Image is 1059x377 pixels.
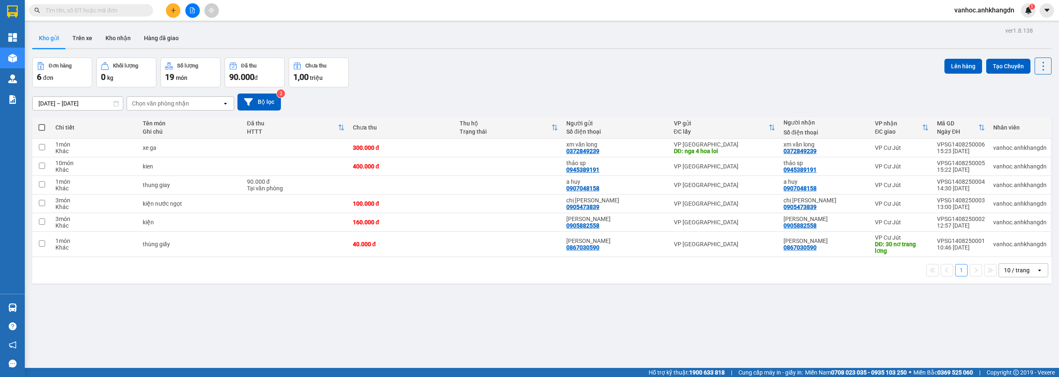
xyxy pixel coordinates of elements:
[55,141,134,148] div: 1 món
[455,117,562,139] th: Toggle SortBy
[55,244,134,251] div: Khác
[674,141,776,148] div: VP [GEOGRAPHIC_DATA]
[143,200,239,207] div: kiện nước ngọt
[143,144,239,151] div: xe ga
[9,322,17,330] span: question-circle
[875,144,929,151] div: VP Cư Jút
[566,216,666,222] div: NHẬT CƯỜNG
[875,128,922,135] div: ĐC giao
[566,185,599,192] div: 0907048158
[99,28,137,48] button: Kho nhận
[948,5,1021,15] span: vanhoc.anhkhangdn
[1029,4,1035,10] sup: 1
[177,63,198,69] div: Số lượng
[937,204,985,210] div: 13:00 [DATE]
[566,178,666,185] div: a huy
[1043,7,1051,14] span: caret-down
[32,58,92,87] button: Đơn hàng6đơn
[37,72,41,82] span: 6
[937,244,985,251] div: 10:46 [DATE]
[1036,267,1043,274] svg: open
[1040,3,1054,18] button: caret-down
[831,369,907,376] strong: 0708 023 035 - 0935 103 250
[460,120,551,127] div: Thu hộ
[993,241,1047,247] div: vanhoc.anhkhangdn
[55,166,134,173] div: Khác
[8,33,17,42] img: dashboard-icon
[55,185,134,192] div: Khác
[143,120,239,127] div: Tên món
[254,74,258,81] span: đ
[143,219,239,226] div: kiện
[674,163,776,170] div: VP [GEOGRAPHIC_DATA]
[143,241,239,247] div: thùng giấy
[783,185,817,192] div: 0907048158
[1005,26,1033,35] div: ver 1.8.138
[170,7,176,13] span: plus
[43,74,53,81] span: đơn
[247,185,345,192] div: Tại văn phòng
[208,7,214,13] span: aim
[66,28,99,48] button: Trên xe
[944,59,982,74] button: Lên hàng
[979,368,980,377] span: |
[566,222,599,229] div: 0905882558
[674,241,776,247] div: VP [GEOGRAPHIC_DATA]
[566,166,599,173] div: 0945389191
[165,72,174,82] span: 19
[875,120,922,127] div: VP nhận
[566,197,666,204] div: chị ri
[310,74,323,81] span: triệu
[937,222,985,229] div: 12:57 [DATE]
[1025,7,1032,14] img: icon-new-feature
[32,28,66,48] button: Kho gửi
[247,128,338,135] div: HTTT
[937,160,985,166] div: VPSG1408250005
[243,117,349,139] th: Toggle SortBy
[674,219,776,226] div: VP [GEOGRAPHIC_DATA]
[993,200,1047,207] div: vanhoc.anhkhangdn
[55,124,134,131] div: Chi tiết
[566,244,599,251] div: 0867030590
[913,368,973,377] span: Miền Bắc
[783,160,867,166] div: thảo sp
[237,94,281,110] button: Bộ lọc
[993,182,1047,188] div: vanhoc.anhkhangdn
[277,89,285,98] sup: 2
[353,124,451,131] div: Chưa thu
[55,238,134,244] div: 1 món
[674,120,769,127] div: VP gửi
[937,148,985,154] div: 15:23 [DATE]
[937,185,985,192] div: 14:30 [DATE]
[460,128,551,135] div: Trạng thái
[566,238,666,244] div: Mỹ Vân
[783,197,867,204] div: chị ri
[353,200,451,207] div: 100.000 đ
[937,216,985,222] div: VPSG1408250002
[875,182,929,188] div: VP Cư Jút
[176,74,187,81] span: món
[8,303,17,312] img: warehouse-icon
[783,148,817,154] div: 0372849239
[353,163,451,170] div: 400.000 đ
[674,128,769,135] div: ĐC lấy
[993,144,1047,151] div: vanhoc.anhkhangdn
[55,178,134,185] div: 1 món
[783,238,867,244] div: Mỹ Vân
[986,59,1030,74] button: Tạo Chuyến
[670,117,780,139] th: Toggle SortBy
[101,72,105,82] span: 0
[783,204,817,210] div: 0905473839
[566,128,666,135] div: Số điện thoại
[783,129,867,136] div: Số điện thoại
[783,166,817,173] div: 0945389191
[566,148,599,154] div: 0372849239
[875,219,929,226] div: VP Cư Jút
[132,99,189,108] div: Chọn văn phòng nhận
[738,368,803,377] span: Cung cấp máy in - giấy in:
[289,58,349,87] button: Chưa thu1,00 triệu
[783,244,817,251] div: 0867030590
[34,7,40,13] span: search
[7,5,18,18] img: logo-vxr
[143,128,239,135] div: Ghi chú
